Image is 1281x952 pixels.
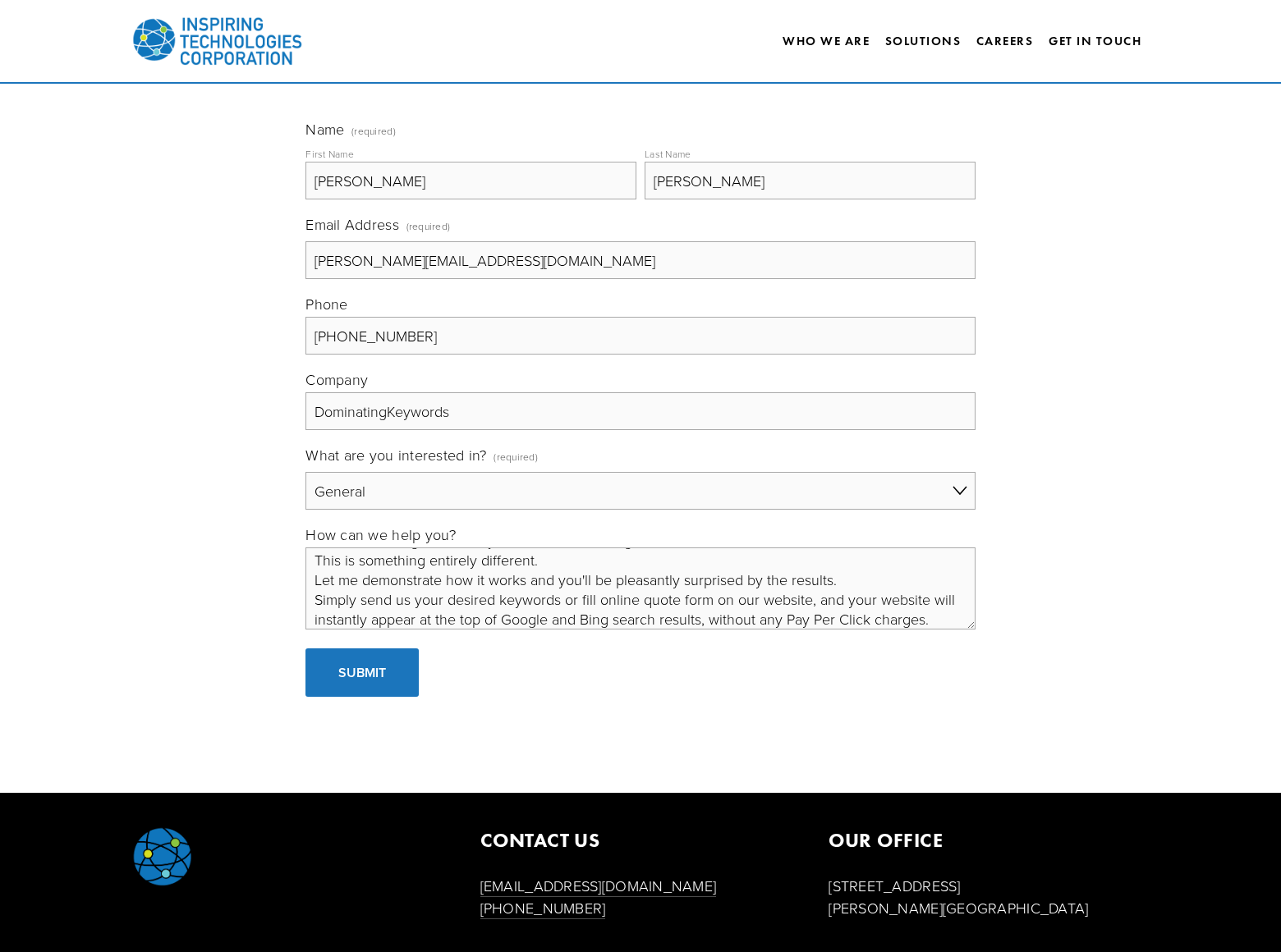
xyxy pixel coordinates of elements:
[305,294,347,314] span: Phone
[351,126,396,136] span: (required)
[305,648,419,697] button: SubmitSubmit
[480,876,717,897] a: [EMAIL_ADDRESS][DOMAIN_NAME]
[480,828,600,852] strong: CONTACT US
[305,472,975,510] select: What are you interested in?
[783,27,870,55] a: Who We Are
[305,524,456,544] span: How can we help you?
[645,147,691,161] div: Last Name
[305,214,399,234] span: Email Address
[829,875,1150,919] p: [STREET_ADDRESS] [PERSON_NAME][GEOGRAPHIC_DATA]
[1049,27,1141,55] a: Get In Touch
[494,445,538,469] span: (required)
[305,119,344,139] span: Name
[829,828,943,852] strong: OUR OFFICE
[305,445,486,465] span: What are you interested in?
[305,547,975,629] textarea: I am not offering SEO or Pay Per Click Advertising services. This is something entirely different...
[305,369,368,389] span: Company
[885,34,962,48] a: Solutions
[406,214,451,238] span: (required)
[480,898,606,919] a: [PHONE_NUMBER]
[338,663,386,682] span: Submit
[131,4,304,78] img: Inspiring Technologies Corp – A Building Technologies Company
[976,27,1034,55] a: Careers
[305,147,354,161] div: First Name
[131,826,193,887] img: ITC-Globe_CMYK.png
